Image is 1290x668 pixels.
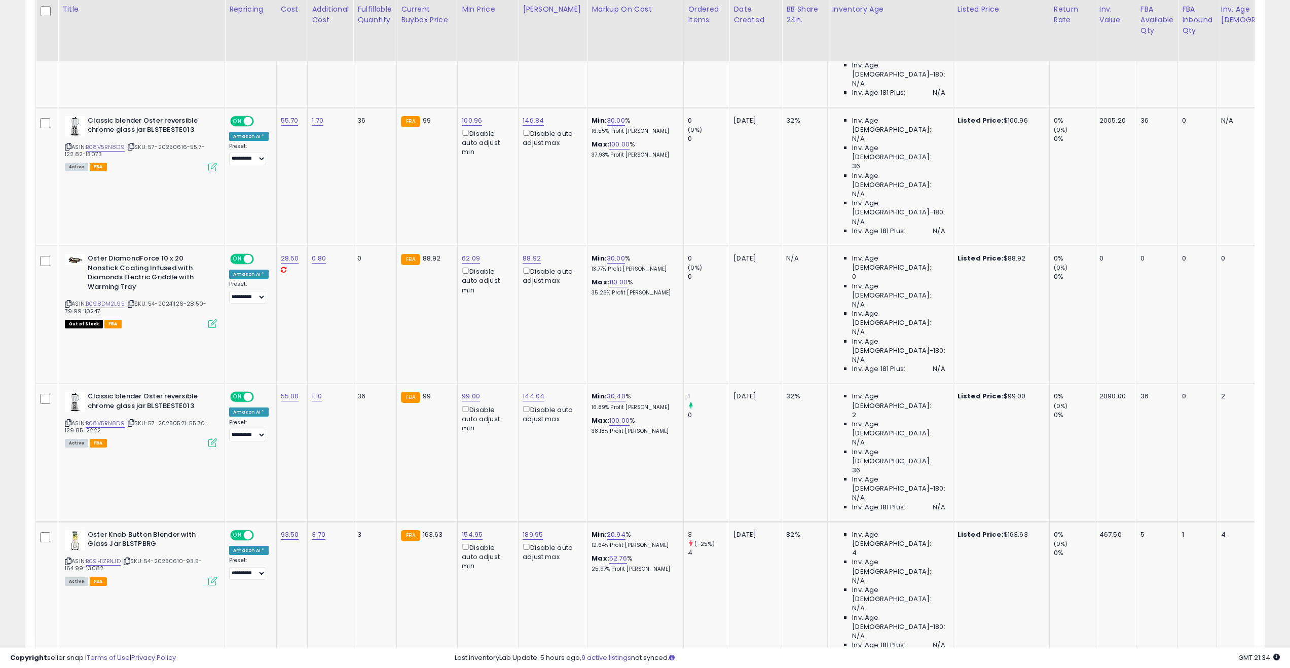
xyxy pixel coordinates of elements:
small: (0%) [1054,264,1068,272]
b: Max: [592,553,609,563]
span: 99 [423,391,431,401]
a: 52.76 [609,553,627,564]
div: Amazon AI * [229,270,269,279]
small: (0%) [1054,402,1068,410]
span: ON [231,255,244,264]
a: 30.40 [607,391,625,401]
a: 1.10 [312,391,322,401]
div: 0 [1140,254,1170,263]
small: FBA [401,530,420,541]
img: 413UlX4uzGL._SL40_.jpg [65,530,85,550]
div: Disable auto adjust min [462,404,510,433]
span: 36 [852,466,860,475]
span: N/A [933,364,945,374]
span: FBA [90,439,107,448]
p: 12.64% Profit [PERSON_NAME] [592,542,676,549]
span: Inv. Age [DEMOGRAPHIC_DATA]: [852,558,945,576]
div: $163.63 [957,530,1042,539]
a: 28.50 [281,253,299,264]
span: N/A [852,327,864,337]
span: N/A [852,190,864,199]
div: Disable auto adjust min [462,128,510,157]
span: Inv. Age [DEMOGRAPHIC_DATA]-180: [852,61,945,79]
span: Inv. Age [DEMOGRAPHIC_DATA]: [852,585,945,604]
a: 146.84 [523,116,544,126]
a: Terms of Use [87,653,130,662]
small: (-25%) [694,540,715,548]
a: 189.95 [523,530,543,540]
span: Inv. Age [DEMOGRAPHIC_DATA]: [852,282,945,300]
p: 25.97% Profit [PERSON_NAME] [592,566,676,573]
div: 36 [357,116,389,125]
div: Disable auto adjust max [523,542,579,562]
div: $88.92 [957,254,1042,263]
span: N/A [852,79,864,88]
div: Disable auto adjust min [462,266,510,295]
a: 93.50 [281,530,299,540]
b: Oster DiamondForce 10 x 20 Nonstick Coating Infused with Diamonds Electric Griddle with Warming Tray [88,254,211,294]
span: 163.63 [423,530,443,539]
div: Additional Cost [312,4,349,25]
span: N/A [933,88,945,97]
span: N/A [933,503,945,512]
span: N/A [852,493,864,502]
span: N/A [852,576,864,585]
div: 2090.00 [1099,392,1128,401]
div: ASIN: [65,530,217,584]
div: % [592,416,676,435]
span: Inv. Age 181 Plus: [852,364,905,374]
span: Inv. Age [DEMOGRAPHIC_DATA]-180: [852,199,945,217]
span: N/A [852,300,864,309]
span: ON [231,393,244,401]
b: Max: [592,416,609,425]
div: [PERSON_NAME] [523,4,583,15]
span: | SKU: 54-20241126-28.50-79.99-10247 [65,300,206,315]
span: Inv. Age [DEMOGRAPHIC_DATA]: [852,530,945,548]
span: OFF [252,255,269,264]
p: 16.55% Profit [PERSON_NAME] [592,128,676,135]
p: 38.18% Profit [PERSON_NAME] [592,428,676,435]
small: FBA [401,392,420,403]
div: N/A [786,254,820,263]
div: [DATE] [733,254,774,263]
span: Inv. Age [DEMOGRAPHIC_DATA]-180: [852,475,945,493]
a: 154.95 [462,530,483,540]
b: Listed Price: [957,530,1004,539]
div: Ordered Items [688,4,725,25]
span: All listings currently available for purchase on Amazon [65,577,88,586]
a: 20.94 [607,530,625,540]
span: Inv. Age [DEMOGRAPHIC_DATA]: [852,309,945,327]
b: Min: [592,116,607,125]
span: N/A [852,632,864,641]
div: Repricing [229,4,272,15]
div: 0 [688,134,729,143]
a: 100.00 [609,416,630,426]
div: 0% [1054,530,1095,539]
small: (0%) [688,126,702,134]
b: Oster Knob Button Blender with Glass Jar BLSTPBRG [88,530,211,551]
div: 0 [688,411,729,420]
span: ON [231,117,244,125]
div: Listed Price [957,4,1045,15]
div: 0% [1054,254,1095,263]
div: 0 [1099,254,1128,263]
div: Fulfillable Quantity [357,4,392,25]
div: 36 [1140,116,1170,125]
div: 0% [1054,392,1095,401]
div: ASIN: [65,392,217,446]
div: 36 [357,392,389,401]
span: Inv. Age [DEMOGRAPHIC_DATA]: [852,116,945,134]
div: [DATE] [733,116,774,125]
p: 16.89% Profit [PERSON_NAME] [592,404,676,411]
a: 9 active listings [581,653,631,662]
span: Inv. Age [DEMOGRAPHIC_DATA]: [852,143,945,162]
div: Last InventoryLab Update: 5 hours ago, not synced. [455,653,1280,663]
span: Inv. Age [DEMOGRAPHIC_DATA]: [852,392,945,410]
a: 3.70 [312,530,325,540]
span: All listings that are currently out of stock and unavailable for purchase on Amazon [65,320,103,328]
div: Markup on Cost [592,4,679,15]
span: Inv. Age [DEMOGRAPHIC_DATA]: [852,420,945,438]
b: Max: [592,277,609,287]
b: Classic blender Oster reversible chrome glass jar BLSTBESTE013 [88,392,211,413]
div: Cost [281,4,304,15]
